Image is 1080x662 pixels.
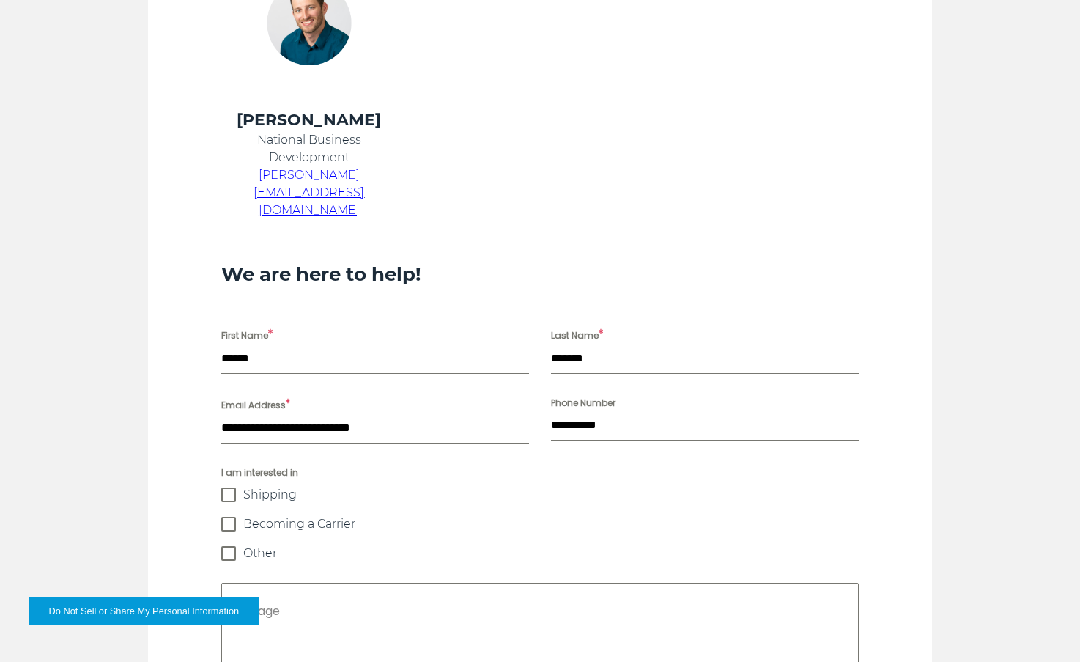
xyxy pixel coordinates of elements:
[254,168,364,217] a: [PERSON_NAME][EMAIL_ADDRESS][DOMAIN_NAME]
[221,488,859,502] label: Shipping
[221,131,397,166] p: National Business Development
[221,109,397,131] h4: [PERSON_NAME]
[221,546,859,561] label: Other
[221,466,859,480] span: I am interested in
[243,517,355,532] span: Becoming a Carrier
[1007,592,1080,662] iframe: Chat Widget
[29,597,259,625] button: Do Not Sell or Share My Personal Information
[221,262,859,287] h3: We are here to help!
[243,546,277,561] span: Other
[243,488,297,502] span: Shipping
[221,517,859,532] label: Becoming a Carrier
